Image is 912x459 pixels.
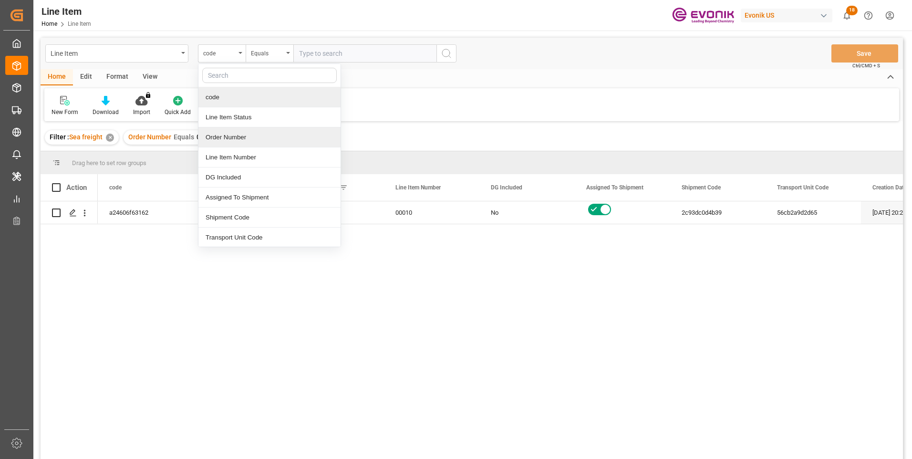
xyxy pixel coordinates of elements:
[293,44,436,63] input: Type to search
[98,201,193,224] div: a24606f63162
[384,201,479,224] div: 00010
[135,69,165,85] div: View
[858,5,879,26] button: Help Center
[51,47,178,59] div: Line Item
[670,201,766,224] div: 2c93dc0d4b39
[128,133,171,141] span: Order Number
[197,133,235,141] span: 0046467139
[836,5,858,26] button: show 18 new notifications
[198,188,341,208] div: Assigned To Shipment
[203,47,236,58] div: code
[198,208,341,228] div: Shipment Code
[672,7,734,24] img: Evonik-brand-mark-Deep-Purple-RGB.jpeg_1700498283.jpeg
[45,44,188,63] button: open menu
[41,69,73,85] div: Home
[766,201,861,224] div: 56cb2a9d2d65
[109,184,122,191] span: code
[198,127,341,147] div: Order Number
[777,184,829,191] span: Transport Unit Code
[69,133,103,141] span: Sea freight
[198,147,341,167] div: Line Item Number
[72,159,146,167] span: Drag here to set row groups
[106,134,114,142] div: ✕
[66,183,87,192] div: Action
[73,69,99,85] div: Edit
[198,228,341,248] div: Transport Unit Code
[165,108,191,116] div: Quick Add
[198,44,246,63] button: close menu
[41,4,91,19] div: Line Item
[491,184,522,191] span: DG Included
[741,6,836,24] button: Evonik US
[852,62,880,69] span: Ctrl/CMD + S
[93,108,119,116] div: Download
[41,201,98,224] div: Press SPACE to select this row.
[202,68,337,83] input: Search
[99,69,135,85] div: Format
[198,167,341,188] div: DG Included
[198,107,341,127] div: Line Item Status
[872,184,907,191] span: Creation Date
[50,133,69,141] span: Filter :
[198,87,341,107] div: code
[246,44,293,63] button: open menu
[586,184,643,191] span: Assigned To Shipment
[846,6,858,15] span: 18
[41,21,57,27] a: Home
[831,44,898,63] button: Save
[682,184,721,191] span: Shipment Code
[741,9,832,22] div: Evonik US
[251,47,283,58] div: Equals
[395,184,441,191] span: Line Item Number
[491,202,563,224] div: No
[174,133,194,141] span: Equals
[52,108,78,116] div: New Form
[436,44,456,63] button: search button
